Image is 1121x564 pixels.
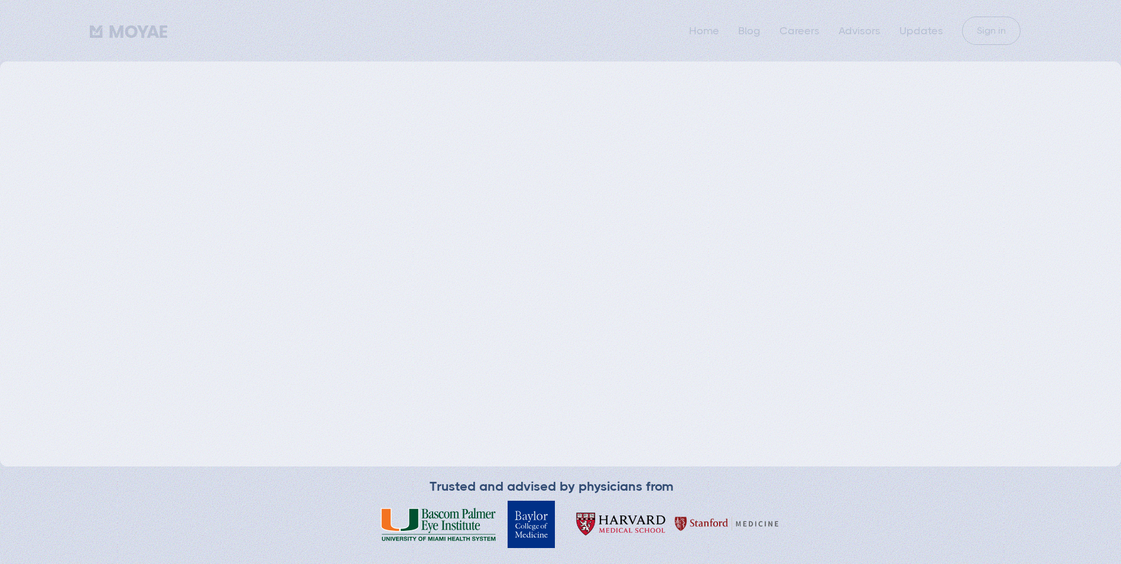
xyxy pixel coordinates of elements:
img: Harvard Medical School [567,507,675,542]
a: Blog [738,25,761,37]
a: Sign in [962,17,1021,45]
img: Bascom Palmer Eye Institute University of Miami Health System Logo [381,508,496,541]
a: Careers [779,25,820,37]
div: Trusted and advised by physicians from [430,478,674,495]
img: Harvard Medical School [674,507,781,542]
img: Moyae Logo [90,25,168,38]
a: Updates [899,25,943,37]
img: Baylor College of Medicine Logo [508,501,555,548]
a: Advisors [839,25,880,37]
a: home [90,22,168,40]
a: Home [689,25,719,37]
